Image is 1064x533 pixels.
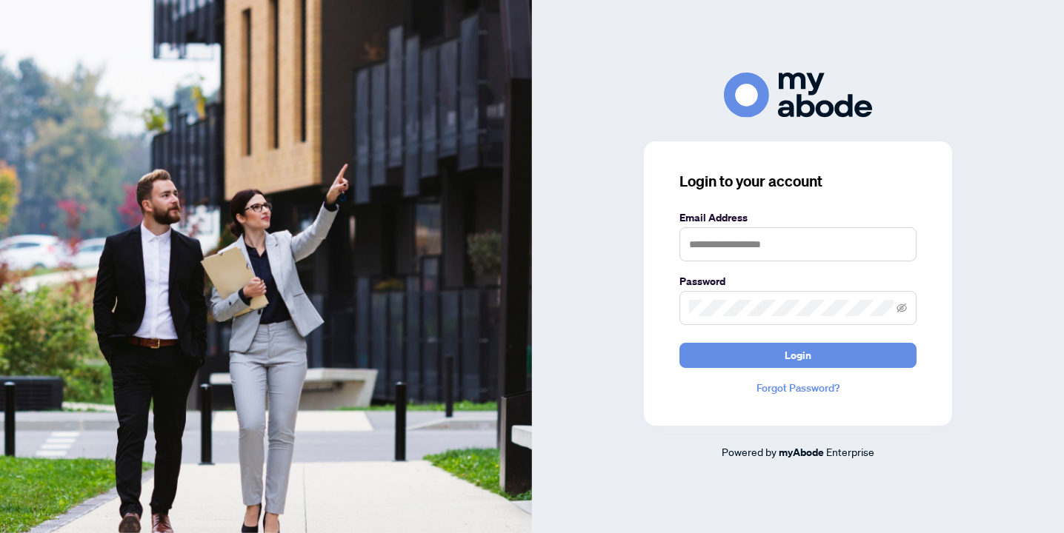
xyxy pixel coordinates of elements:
a: myAbode [779,444,824,460]
a: Forgot Password? [679,380,917,396]
h3: Login to your account [679,171,917,192]
button: Login [679,343,917,368]
span: Enterprise [826,445,874,458]
label: Password [679,273,917,289]
label: Email Address [679,209,917,226]
img: ma-logo [724,73,872,118]
span: eye-invisible [897,303,907,313]
span: Powered by [722,445,777,458]
span: Login [785,343,811,367]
